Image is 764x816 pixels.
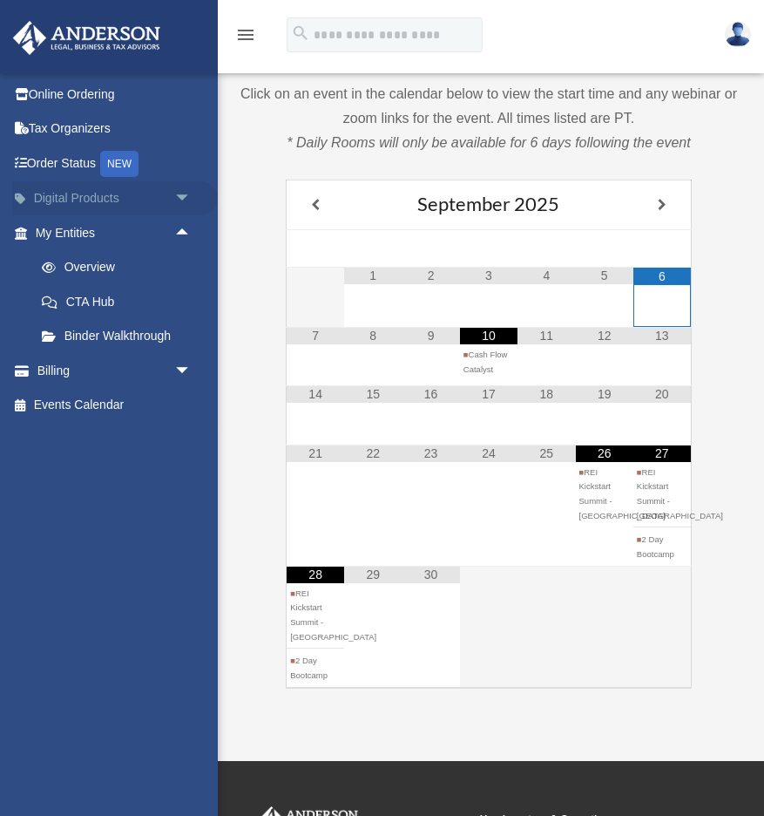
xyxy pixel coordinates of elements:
[576,328,633,344] span: 12
[637,467,723,520] span: REI Kickstart Summit - [GEOGRAPHIC_DATA]
[576,386,633,403] span: 19
[517,229,575,267] th: Thu
[402,229,459,267] th: Tue
[576,229,633,267] th: Fri
[460,268,517,284] span: 3
[576,268,633,284] span: 5
[290,588,376,642] span: REI Kickstart Summit - [GEOGRAPHIC_DATA]
[725,22,751,47] img: User Pic
[12,181,218,216] a: Digital Productsarrow_drop_down
[517,328,575,344] span: 11
[12,112,218,146] a: Tax Organizers
[634,269,690,285] span: 6
[637,534,674,559] span: 2 Day Bootcamp
[12,146,218,181] a: Order StatusNEW
[417,192,510,215] span: September
[460,445,517,462] span: 24
[402,386,459,403] span: 16
[24,319,218,354] a: Binder Walkthrough
[12,215,218,250] a: My Entitiesarrow_drop_up
[460,328,517,344] span: 10
[235,31,256,45] a: menu
[402,445,459,462] span: 23
[174,353,209,389] span: arrow_drop_down
[287,229,344,267] th: Sun
[517,386,575,403] span: 18
[287,445,344,462] span: 21
[517,445,575,462] span: 25
[287,567,344,583] span: 28
[24,284,218,319] a: CTA Hub
[633,445,691,462] span: 27
[344,445,402,462] span: 22
[579,467,585,477] span: ■
[100,151,139,177] div: NEW
[344,268,402,284] span: 1
[24,250,218,285] a: Overview
[290,656,295,665] span: ■
[517,268,575,284] span: 4
[287,189,344,221] button: Previous Month
[12,388,218,423] a: Events Calendar
[174,181,209,217] span: arrow_drop_down
[514,192,559,215] span: 2025
[463,350,508,374] span: Cash Flow Catalyst
[344,386,402,403] span: 15
[12,353,218,388] a: Billingarrow_drop_down
[235,82,742,155] p: Click on an event in the calendar below to view the start time and any webinar or zoom links for ...
[633,229,691,267] th: Sat
[287,328,344,344] span: 7
[287,386,344,403] span: 14
[402,328,459,344] span: 9
[344,328,402,344] span: 8
[579,467,666,520] span: REI Kickstart Summit - [GEOGRAPHIC_DATA]
[344,567,402,583] span: 29
[344,229,402,267] th: Mon
[174,215,209,251] span: arrow_drop_up
[460,386,517,403] span: 17
[290,588,295,598] span: ■
[460,229,517,267] th: Wed
[637,467,642,477] span: ■
[633,328,691,344] span: 13
[8,21,166,55] img: Anderson Advisors Platinum Portal
[290,656,328,680] span: 2 Day Bootcamp
[633,189,691,221] button: Next Month
[576,445,633,462] span: 26
[402,268,459,284] span: 2
[287,135,690,150] em: * Daily Rooms will only be available for 6 days following the event
[12,77,218,112] a: Online Ordering
[463,350,469,359] span: ■
[235,24,256,45] i: menu
[633,386,691,403] span: 20
[637,534,642,544] span: ■
[291,24,310,43] i: search
[402,567,459,583] span: 30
